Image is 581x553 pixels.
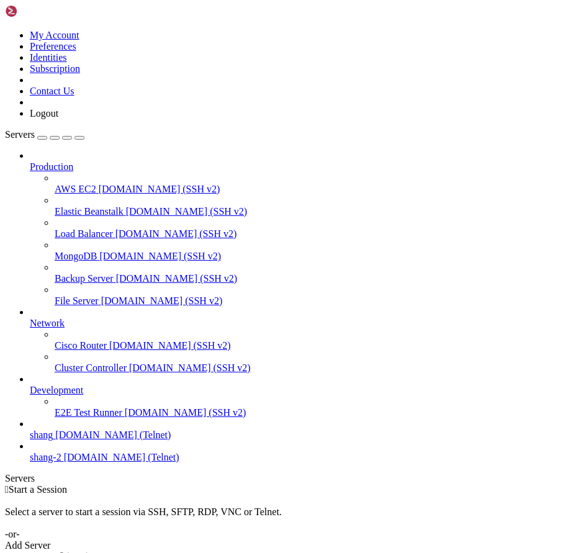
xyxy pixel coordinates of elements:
[30,385,83,395] span: Development
[55,206,576,217] a: Elastic Beanstalk [DOMAIN_NAME] (SSH v2)
[55,228,113,239] span: Load Balancer
[5,540,576,551] div: Add Server
[30,452,61,462] span: shang-2
[5,495,576,540] div: Select a server to start a session via SSH, SFTP, RDP, VNC or Telnet. -or-
[30,418,576,441] li: shang [DOMAIN_NAME] (Telnet)
[5,473,576,484] div: Servers
[55,295,576,307] a: File Server [DOMAIN_NAME] (SSH v2)
[55,251,576,262] a: MongoDB [DOMAIN_NAME] (SSH v2)
[30,161,73,172] span: Production
[30,385,576,396] a: Development
[125,407,246,418] span: [DOMAIN_NAME] (SSH v2)
[30,429,576,441] a: shang [DOMAIN_NAME] (Telnet)
[55,329,576,351] li: Cisco Router [DOMAIN_NAME] (SSH v2)
[55,228,576,240] a: Load Balancer [DOMAIN_NAME] (SSH v2)
[30,41,76,52] a: Preferences
[30,108,58,119] a: Logout
[30,86,74,96] a: Contact Us
[55,273,576,284] a: Backup Server [DOMAIN_NAME] (SSH v2)
[30,150,576,307] li: Production
[109,340,231,351] span: [DOMAIN_NAME] (SSH v2)
[115,228,237,239] span: [DOMAIN_NAME] (SSH v2)
[126,206,248,217] span: [DOMAIN_NAME] (SSH v2)
[64,452,179,462] span: [DOMAIN_NAME] (Telnet)
[55,340,107,351] span: Cisco Router
[30,374,576,418] li: Development
[55,407,122,418] span: E2E Test Runner
[30,318,65,328] span: Network
[55,217,576,240] li: Load Balancer [DOMAIN_NAME] (SSH v2)
[55,206,124,217] span: Elastic Beanstalk
[55,240,576,262] li: MongoDB [DOMAIN_NAME] (SSH v2)
[5,5,76,17] img: Shellngn
[30,161,576,173] a: Production
[30,63,80,74] a: Subscription
[55,340,576,351] a: Cisco Router [DOMAIN_NAME] (SSH v2)
[55,396,576,418] li: E2E Test Runner [DOMAIN_NAME] (SSH v2)
[30,452,576,463] a: shang-2 [DOMAIN_NAME] (Telnet)
[55,184,96,194] span: AWS EC2
[5,129,84,140] a: Servers
[55,251,97,261] span: MongoDB
[101,295,223,306] span: [DOMAIN_NAME] (SSH v2)
[55,362,127,373] span: Cluster Controller
[55,362,576,374] a: Cluster Controller [DOMAIN_NAME] (SSH v2)
[55,295,99,306] span: File Server
[129,362,251,373] span: [DOMAIN_NAME] (SSH v2)
[9,484,67,495] span: Start a Session
[55,284,576,307] li: File Server [DOMAIN_NAME] (SSH v2)
[99,251,221,261] span: [DOMAIN_NAME] (SSH v2)
[30,52,67,63] a: Identities
[55,195,576,217] li: Elastic Beanstalk [DOMAIN_NAME] (SSH v2)
[30,441,576,463] li: shang-2 [DOMAIN_NAME] (Telnet)
[55,429,171,440] span: [DOMAIN_NAME] (Telnet)
[55,173,576,195] li: AWS EC2 [DOMAIN_NAME] (SSH v2)
[5,129,35,140] span: Servers
[116,273,238,284] span: [DOMAIN_NAME] (SSH v2)
[5,484,9,495] span: 
[99,184,220,194] span: [DOMAIN_NAME] (SSH v2)
[55,273,114,284] span: Backup Server
[55,262,576,284] li: Backup Server [DOMAIN_NAME] (SSH v2)
[30,318,576,329] a: Network
[55,184,576,195] a: AWS EC2 [DOMAIN_NAME] (SSH v2)
[30,307,576,374] li: Network
[30,30,79,40] a: My Account
[55,351,576,374] li: Cluster Controller [DOMAIN_NAME] (SSH v2)
[55,407,576,418] a: E2E Test Runner [DOMAIN_NAME] (SSH v2)
[30,429,53,440] span: shang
